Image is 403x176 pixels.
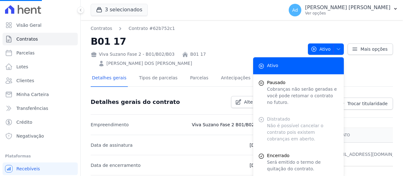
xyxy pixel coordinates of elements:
p: [DATE] [250,162,264,169]
span: Negativação [16,133,44,139]
a: Contrato #62b752c1 [128,25,175,32]
span: Mais opções [360,46,388,52]
a: Parcelas [3,47,78,59]
a: Tipos de parcelas [138,70,179,87]
span: Contratos [16,36,38,42]
span: Minha Carteira [16,91,49,98]
p: [PERSON_NAME] [PERSON_NAME] [305,4,390,11]
span: Ad [292,8,298,12]
span: Recebíveis [16,166,40,172]
a: Parcelas [189,70,210,87]
nav: Breadcrumb [91,25,175,32]
nav: Breadcrumb [91,25,303,32]
a: Crédito [3,116,78,128]
p: Viva Suzano Fase 2 B01/B02/B03 [192,121,264,128]
span: Encerrado [267,152,339,159]
span: Crédito [16,119,32,125]
h2: B01 17 [91,34,303,48]
div: Viva Suzano Fase 2 - B01/B02/B03 [91,51,174,58]
a: Lotes [3,60,78,73]
p: Será emitido o termo de quitação do contrato. [267,159,339,172]
div: Plataformas [5,152,75,160]
a: Mais opções [348,43,393,55]
span: Visão Geral [16,22,42,28]
a: Alterar [231,96,264,108]
span: Transferências [16,105,48,111]
a: Negativação [3,130,78,142]
a: Transferências [3,102,78,115]
p: Ver opções [305,11,390,16]
button: Ativo [308,43,344,55]
p: Data de assinatura [91,141,133,149]
a: Clientes [3,74,78,87]
p: Cobranças não serão geradas e você pode retomar o contrato no futuro. [267,86,339,106]
span: Pausado [267,79,339,86]
p: Data de encerramento [91,162,141,169]
a: [PERSON_NAME] DOS [PERSON_NAME] [106,60,192,67]
p: [DATE] [250,141,264,149]
a: Contratos [3,33,78,45]
button: Pausado Cobranças não serão geradas e você pode retomar o contrato no futuro. [253,74,344,111]
span: Ativo [267,62,278,69]
p: Empreendimento [91,121,129,128]
a: Recebíveis [3,162,78,175]
span: Parcelas [16,50,35,56]
button: 3 selecionados [91,4,148,16]
a: Detalhes gerais [91,70,128,87]
span: Ativo [311,43,331,55]
button: Ad [PERSON_NAME] [PERSON_NAME] Ver opções [284,1,403,19]
h3: Detalhes gerais do contrato [91,98,180,106]
a: Minha Carteira [3,88,78,101]
a: Visão Geral [3,19,78,31]
span: Trocar titularidade [347,100,388,107]
span: Alterar [244,99,259,105]
span: Lotes [16,64,28,70]
a: Contratos [91,25,112,32]
span: Clientes [16,77,34,84]
a: B01 17 [190,51,206,58]
a: Trocar titularidade [334,98,393,110]
a: Antecipações [220,70,252,87]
